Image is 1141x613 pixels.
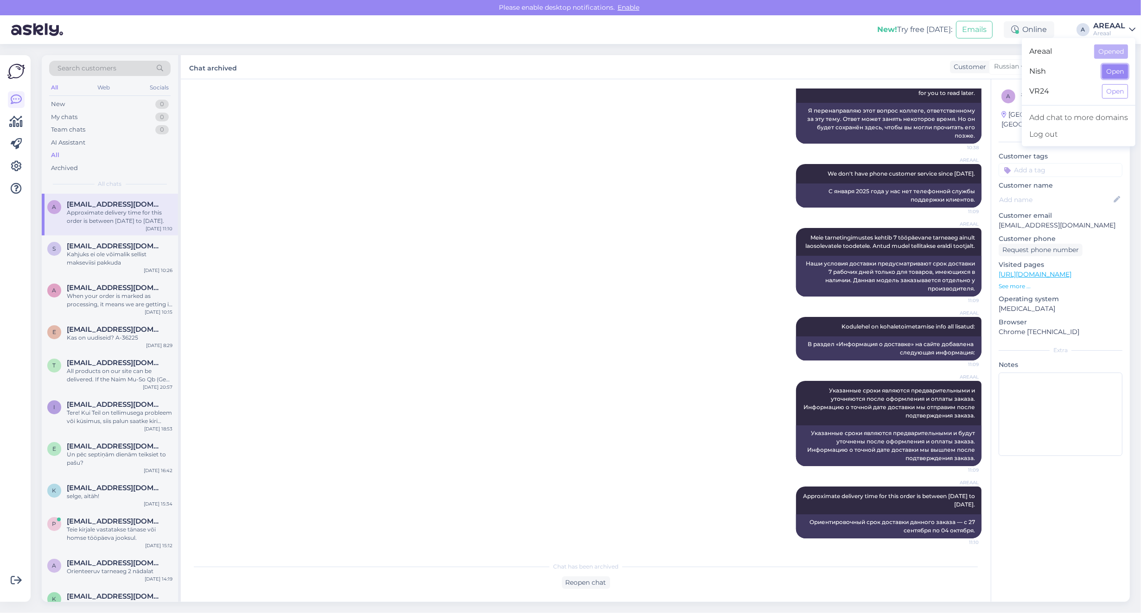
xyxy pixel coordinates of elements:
div: Extra [999,346,1122,354]
div: Socials [148,82,171,94]
div: [DATE] 18:53 [144,425,172,432]
b: New! [877,25,897,34]
span: aiasesoon@gmail.com [67,559,163,567]
div: Archived [51,164,78,173]
p: Notes [999,360,1122,370]
span: kugeo@inbox.lv [67,592,163,600]
span: 11:09 [944,297,979,304]
div: Наши условия доставки предусматривают срок доставки 7 рабочих дней только для товаров, имеющихся ... [796,256,982,297]
div: Ориентировочный срок доставки данного заказа — с 27 сентября по 04 октября. [796,514,982,538]
span: sirli.pent@gmail.com [67,242,163,250]
span: paigaldus4you@gmail.com [67,517,163,525]
div: AREAAL [1093,22,1125,30]
div: Kas on uudiseid? A-36225 [67,334,172,342]
p: Customer name [999,181,1122,190]
span: exit_15@inbox.lv [67,442,163,450]
div: [DATE] 16:42 [144,467,172,474]
div: [DATE] 10:15 [145,309,172,316]
span: a [52,203,57,210]
div: [DATE] 10:26 [144,267,172,274]
span: Russian [994,62,1019,72]
div: My chats [51,113,77,122]
span: s [53,245,56,252]
span: Approximate delivery time for this order is between [DATE] to [DATE]. [803,493,976,508]
span: Enable [615,3,642,12]
div: All products on our site can be delivered. If the Naim Mu-So Qb (Gen 2) has a 'kiirtarne' label, ... [67,367,172,384]
span: AREAAL [944,157,979,164]
a: Add chat to more domains [1022,109,1135,126]
p: [EMAIL_ADDRESS][DOMAIN_NAME] [999,221,1122,230]
span: a [52,562,57,569]
div: Areaal [1093,30,1125,37]
div: [DATE] 14:19 [145,575,172,582]
div: All [51,151,59,160]
span: info@pixelgame.ee [67,400,163,409]
span: Andreasveide007@gmail.com [67,284,163,292]
div: Указанные сроки являются предварительными и будут уточнены после оформления и оплаты заказа. Инфо... [796,425,982,466]
p: Operating system [999,294,1122,304]
a: [URL][DOMAIN_NAME] [999,270,1071,278]
div: Я перенаправляю этот вопрос коллеге, ответственному за эту тему. Ответ может занять некоторое вре... [796,103,982,144]
img: Askly Logo [7,63,25,80]
span: p [52,520,57,527]
span: aleksejdegtjarjov@gmail.com [67,200,163,209]
span: Egonsale@gmail.com [67,325,163,334]
span: 11:10 [944,539,979,546]
div: С января 2025 года у нас нет телефонной службы поддержки клиентов. [796,183,982,208]
div: Customer [950,62,986,72]
div: Kahjuks ei ole võimalik sellist makseviisi pakkuda [67,250,172,267]
div: 0 [155,113,169,122]
div: Approximate delivery time for this order is between [DATE] to [DATE]. [67,209,172,225]
input: Add a tag [999,163,1122,177]
div: В раздел «Информация о доставке» на сайте добавлена ​​следующая информация: [796,336,982,360]
div: 0 [155,100,169,109]
span: 11:09 [944,467,979,474]
div: AI Assistant [51,138,85,147]
span: AREAAL [944,221,979,228]
div: [GEOGRAPHIC_DATA], [GEOGRAPHIC_DATA] [1001,110,1104,129]
div: [DATE] 8:29 [146,342,172,349]
span: k [52,487,57,494]
div: 0 [155,125,169,134]
span: AREAAL [944,373,979,380]
p: Customer tags [999,152,1122,161]
button: Opened [1094,44,1128,59]
div: [DATE] 15:12 [145,542,172,549]
span: Указанные сроки являются предварительными и уточняются после оформления и оплаты заказа. Информац... [803,387,976,419]
p: Chrome [TECHNICAL_ID] [999,327,1122,337]
span: AREAAL [944,479,979,486]
button: Emails [956,21,993,38]
span: Areaal [1029,44,1087,59]
div: # aziz9r72 [1021,89,1079,101]
label: Chat archived [189,61,237,73]
span: AREAAL [944,310,979,316]
p: Customer email [999,211,1122,221]
div: Orienteeruv tarneaeg 2 nädalat [67,567,172,575]
span: All chats [98,180,122,188]
div: New [51,100,65,109]
span: 11:09 [944,361,979,368]
span: 11:09 [944,208,979,215]
span: Taavi@saarlane.ee [67,359,163,367]
div: All [49,82,60,94]
button: Open [1102,84,1128,99]
div: Request phone number [999,244,1083,256]
span: k [52,595,57,602]
div: [DATE] 11:10 [146,225,172,232]
span: Nish [1029,64,1095,79]
span: 10:38 [944,144,979,151]
span: Meie tarnetingimustes kehtib 7 tööpäevane tarneaeg ainult laosolevatele toodetele. Antud mudel te... [805,234,976,249]
span: e [52,445,56,452]
span: VR24 [1029,84,1095,99]
div: When your order is marked as processing, it means we are getting it ready to ship. This includes ... [67,292,172,309]
div: Team chats [51,125,85,134]
span: a [1007,93,1011,100]
span: Chat has been archived [553,562,618,571]
div: Teie kirjale vastatakse tänase või homse tööpäeva jooksul. [67,525,172,542]
div: Web [96,82,112,94]
span: Kodulehel on kohaletoimetamise info all lisatud: [841,323,975,330]
span: kaupo.arulo@outlook.com [67,484,163,492]
span: E [52,329,56,335]
span: i [53,404,55,411]
input: Add name [999,195,1112,205]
